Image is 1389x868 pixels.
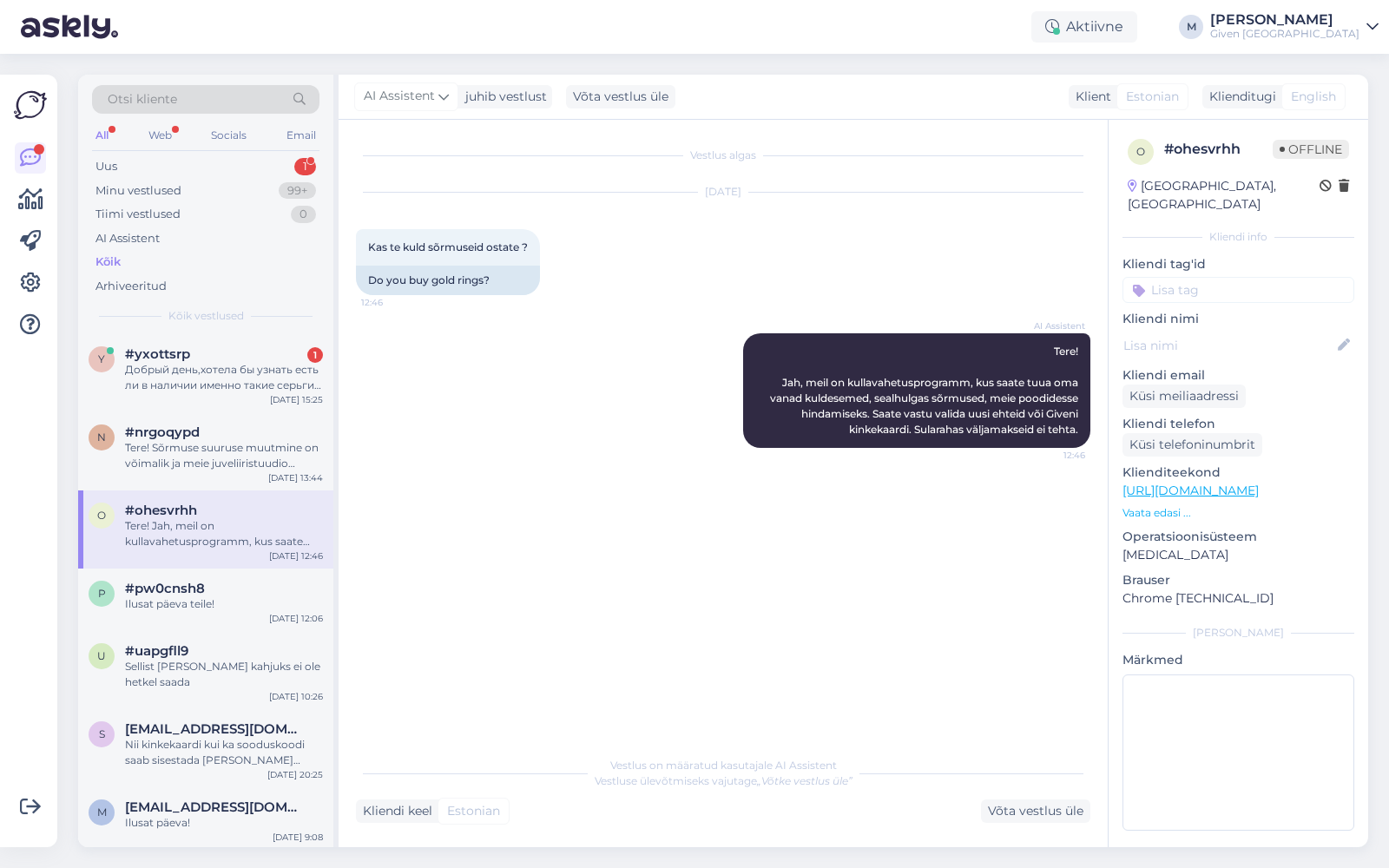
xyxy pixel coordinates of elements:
[1202,88,1276,106] div: Klienditugi
[1020,449,1085,462] span: 12:46
[610,759,837,772] span: Vestlus on määratud kasutajale AI Assistent
[269,690,323,703] div: [DATE] 10:26
[95,278,167,295] div: Arhiveeritud
[1136,145,1145,158] span: o
[1122,433,1262,457] div: Küsi telefoninumbrit
[125,815,323,831] div: Ilusat päeva!
[125,643,188,659] span: #uapgfll9
[1122,366,1354,385] p: Kliendi email
[97,649,106,662] span: u
[1210,13,1359,27] div: [PERSON_NAME]
[1122,528,1354,546] p: Operatsioonisüsteem
[92,124,112,147] div: All
[1210,13,1379,41] a: [PERSON_NAME]Given [GEOGRAPHIC_DATA]
[125,362,323,393] div: Добрый день,хотела бы узнать есть ли в наличии именно такие серьги, если есть то их цену
[95,206,181,223] div: Tiimi vestlused
[356,802,432,820] div: Kliendi keel
[168,308,244,324] span: Kõik vestlused
[1164,139,1273,160] div: # ohesvrhh
[125,721,306,737] span: savelin5@hotmail.com
[294,158,316,175] div: 1
[1122,255,1354,273] p: Kliendi tag'id
[14,89,47,122] img: Askly Logo
[97,806,107,819] span: m
[368,240,528,253] span: Kas te kuld sõrmuseid ostate ?
[291,206,316,223] div: 0
[1179,15,1203,39] div: M
[361,296,426,309] span: 12:46
[98,587,106,600] span: p
[125,440,323,471] div: Tere! Sõrmuse suuruse muutmine on võimalik ja meie juveliiristuudio teostab parandusi. Hinnanguli...
[1122,310,1354,328] p: Kliendi nimi
[364,87,435,106] span: AI Assistent
[981,799,1090,823] div: Võta vestlus üle
[1069,88,1111,106] div: Klient
[356,148,1090,163] div: Vestlus algas
[125,503,197,518] span: #ohesvrhh
[1122,505,1354,521] p: Vaata edasi ...
[270,393,323,406] div: [DATE] 15:25
[125,659,323,690] div: Sellist [PERSON_NAME] kahjuks ei ole hetkel saada
[98,352,105,365] span: y
[1291,88,1336,106] span: English
[1122,415,1354,433] p: Kliendi telefon
[1122,385,1246,408] div: Küsi meiliaadressi
[99,727,105,740] span: s
[447,802,500,820] span: Estonian
[269,549,323,562] div: [DATE] 12:46
[1122,546,1354,564] p: [MEDICAL_DATA]
[95,158,117,175] div: Uus
[125,581,205,596] span: #pw0cnsh8
[1126,88,1179,106] span: Estonian
[125,424,200,440] span: #nrgoqypd
[1122,483,1259,498] a: [URL][DOMAIN_NAME]
[108,90,177,108] span: Otsi kliente
[267,768,323,781] div: [DATE] 20:25
[757,774,852,787] i: „Võtke vestlus üle”
[356,266,540,295] div: Do you buy gold rings?
[283,124,319,147] div: Email
[1128,177,1320,214] div: [GEOGRAPHIC_DATA], [GEOGRAPHIC_DATA]
[95,182,181,200] div: Minu vestlused
[307,347,323,363] div: 1
[1273,140,1349,159] span: Offline
[356,184,1090,200] div: [DATE]
[95,253,121,271] div: Kõik
[1031,11,1137,43] div: Aktiivne
[1122,589,1354,608] p: Chrome [TECHNICAL_ID]
[97,431,106,444] span: n
[95,230,160,247] div: AI Assistent
[566,85,675,108] div: Võta vestlus üle
[1122,277,1354,303] input: Lisa tag
[1122,464,1354,482] p: Klienditeekond
[273,831,323,844] div: [DATE] 9:08
[125,596,323,612] div: Ilusat päeva teile!
[1020,319,1085,332] span: AI Assistent
[1122,651,1354,669] p: Märkmed
[279,182,316,200] div: 99+
[595,774,852,787] span: Vestluse ülevõtmiseks vajutage
[458,88,547,106] div: juhib vestlust
[125,737,323,768] div: Nii kinkekaardi kui ka sooduskoodi saab sisestada [PERSON_NAME] väljale "Sooduskood". Palun klõps...
[1123,336,1334,355] input: Lisa nimi
[1210,27,1359,41] div: Given [GEOGRAPHIC_DATA]
[268,471,323,484] div: [DATE] 13:44
[1122,229,1354,245] div: Kliendi info
[125,518,323,549] div: Tere! Jah, meil on kullavahetusprogramm, kus saate tuua oma vanad kuldesemed, sealhulgas sõrmused...
[97,509,106,522] span: o
[125,799,306,815] span: monikaheinsalu20@gmail.com
[125,346,190,362] span: #yxottsrp
[145,124,175,147] div: Web
[269,612,323,625] div: [DATE] 12:06
[1122,571,1354,589] p: Brauser
[1122,625,1354,641] div: [PERSON_NAME]
[207,124,250,147] div: Socials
